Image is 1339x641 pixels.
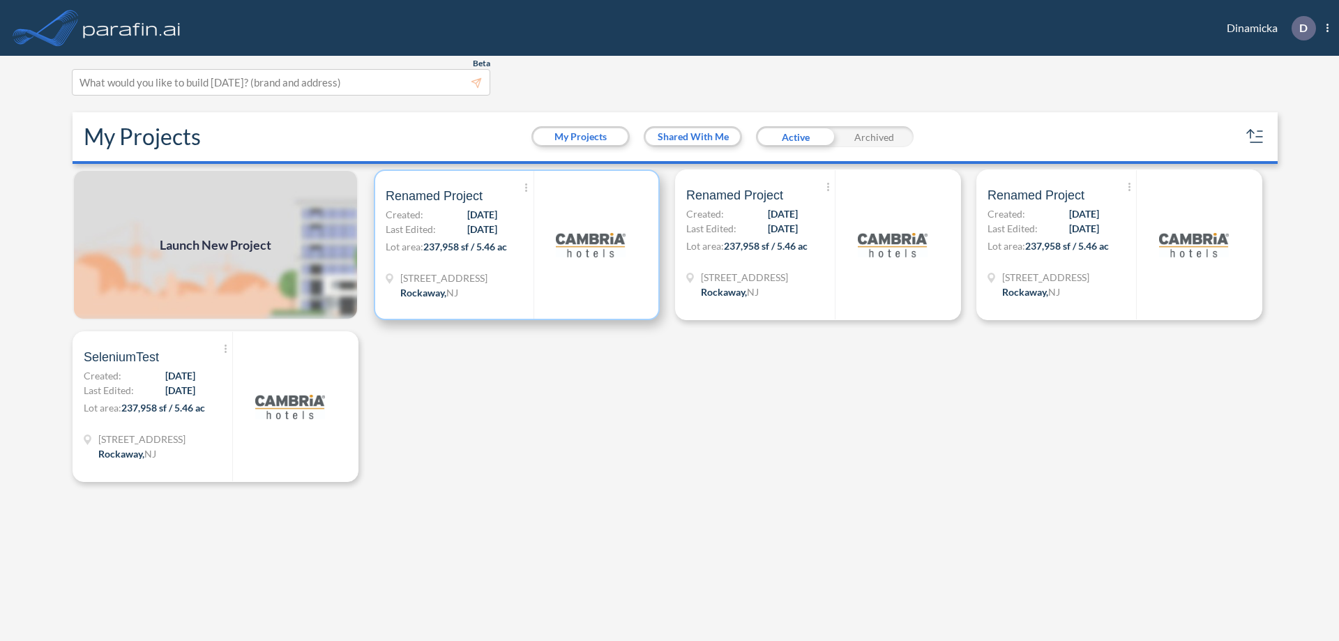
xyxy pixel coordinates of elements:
[988,221,1038,236] span: Last Edited:
[858,210,928,280] img: logo
[160,236,271,255] span: Launch New Project
[1002,285,1060,299] div: Rockaway, NJ
[386,241,423,252] span: Lot area:
[98,432,186,446] span: 321 Mt Hope Ave
[467,222,497,236] span: [DATE]
[165,383,195,398] span: [DATE]
[1244,126,1266,148] button: sort
[686,221,736,236] span: Last Edited:
[473,58,490,69] span: Beta
[701,285,759,299] div: Rockaway, NJ
[646,128,740,145] button: Shared With Me
[121,402,205,414] span: 237,958 sf / 5.46 ac
[423,241,507,252] span: 237,958 sf / 5.46 ac
[255,372,325,442] img: logo
[144,448,156,460] span: NJ
[1025,240,1109,252] span: 237,958 sf / 5.46 ac
[400,285,458,300] div: Rockaway, NJ
[386,207,423,222] span: Created:
[400,271,487,285] span: 321 Mt Hope Ave
[84,383,134,398] span: Last Edited:
[747,286,759,298] span: NJ
[467,207,497,222] span: [DATE]
[534,128,628,145] button: My Projects
[446,287,458,299] span: NJ
[84,402,121,414] span: Lot area:
[1299,22,1308,34] p: D
[556,210,626,280] img: logo
[686,206,724,221] span: Created:
[1069,206,1099,221] span: [DATE]
[84,123,201,150] h2: My Projects
[1206,16,1329,40] div: Dinamicka
[73,169,358,320] a: Launch New Project
[835,126,914,147] div: Archived
[988,187,1084,204] span: Renamed Project
[386,222,436,236] span: Last Edited:
[80,14,183,42] img: logo
[988,240,1025,252] span: Lot area:
[1002,270,1089,285] span: 321 Mt Hope Ave
[756,126,835,147] div: Active
[84,368,121,383] span: Created:
[768,206,798,221] span: [DATE]
[686,187,783,204] span: Renamed Project
[98,446,156,461] div: Rockaway, NJ
[400,287,446,299] span: Rockaway ,
[84,349,159,365] span: SeleniumTest
[701,270,788,285] span: 321 Mt Hope Ave
[988,206,1025,221] span: Created:
[1159,210,1229,280] img: logo
[165,368,195,383] span: [DATE]
[701,286,747,298] span: Rockaway ,
[724,240,808,252] span: 237,958 sf / 5.46 ac
[768,221,798,236] span: [DATE]
[1069,221,1099,236] span: [DATE]
[686,240,724,252] span: Lot area:
[1002,286,1048,298] span: Rockaway ,
[1048,286,1060,298] span: NJ
[98,448,144,460] span: Rockaway ,
[73,169,358,320] img: add
[386,188,483,204] span: Renamed Project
